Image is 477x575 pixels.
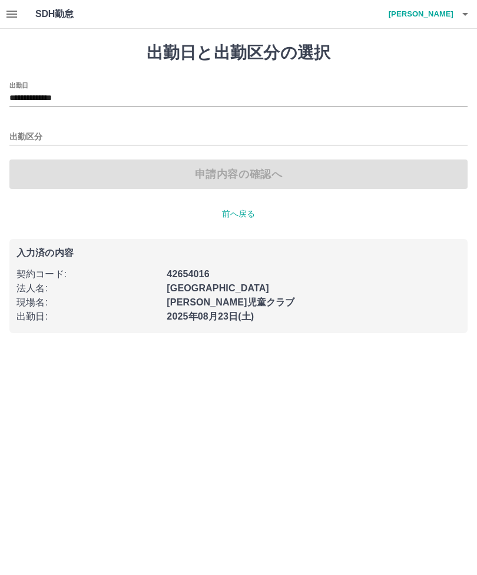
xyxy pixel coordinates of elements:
p: 出勤日 : [16,310,160,324]
h1: 出勤日と出勤区分の選択 [9,43,468,63]
b: [GEOGRAPHIC_DATA] [167,283,269,293]
p: 前へ戻る [9,208,468,220]
p: 契約コード : [16,267,160,281]
b: 2025年08月23日(土) [167,311,254,321]
p: 入力済の内容 [16,248,461,258]
b: [PERSON_NAME]児童クラブ [167,297,294,307]
p: 法人名 : [16,281,160,295]
label: 出勤日 [9,81,28,89]
p: 現場名 : [16,295,160,310]
b: 42654016 [167,269,209,279]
